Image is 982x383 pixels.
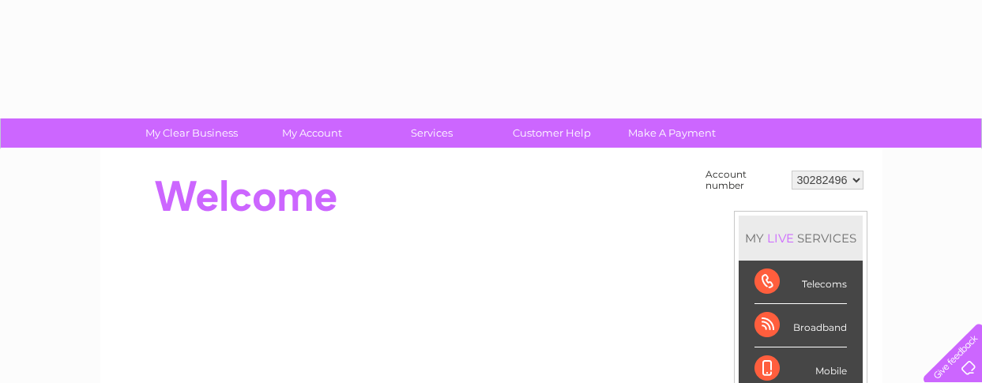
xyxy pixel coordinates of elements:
a: My Account [246,118,377,148]
div: MY SERVICES [739,216,863,261]
td: Account number [702,165,788,195]
a: Services [367,118,497,148]
div: LIVE [764,231,797,246]
a: Make A Payment [607,118,737,148]
a: My Clear Business [126,118,257,148]
a: Customer Help [487,118,617,148]
div: Telecoms [754,261,847,304]
div: Broadband [754,304,847,347]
